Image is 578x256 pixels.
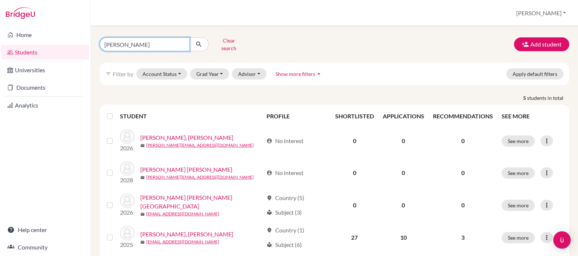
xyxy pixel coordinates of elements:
[140,240,145,244] span: mail
[331,222,378,253] td: 27
[433,201,493,210] p: 0
[120,161,135,176] img: Carpio Carrillo, Valentina
[266,138,272,144] span: account_circle
[378,222,429,253] td: 10
[1,98,89,113] a: Analytics
[506,68,563,80] button: Apply default filters
[553,231,571,249] div: Open Intercom Messenger
[146,174,254,180] a: [PERSON_NAME][EMAIL_ADDRESS][DOMAIN_NAME]
[262,107,331,125] th: PROFILE
[120,226,135,240] img: CARRILLO SANCHEZ, VICTORIA
[266,210,272,215] span: local_library
[502,232,535,243] button: See more
[266,240,302,249] div: Subject (6)
[378,125,429,157] td: 0
[513,6,569,20] button: [PERSON_NAME]
[266,168,304,177] div: No interest
[100,37,190,51] input: Find student by name...
[433,168,493,177] p: 0
[269,68,329,80] button: Show more filtersarrow_drop_up
[136,68,187,80] button: Account Status
[378,107,429,125] th: APPLICATIONS
[276,71,315,77] span: Show more filters
[266,195,272,201] span: location_on
[140,133,233,142] a: [PERSON_NAME], [PERSON_NAME]
[266,208,302,217] div: Subject (3)
[502,200,535,211] button: See more
[140,175,145,180] span: mail
[331,107,378,125] th: SHORTLISTED
[120,176,135,184] p: 2028
[120,144,135,153] p: 2026
[146,211,219,217] a: [EMAIL_ADDRESS][DOMAIN_NAME]
[1,80,89,95] a: Documents
[433,137,493,145] p: 0
[331,157,378,189] td: 0
[140,193,263,211] a: [PERSON_NAME] [PERSON_NAME][GEOGRAPHIC_DATA]
[502,167,535,179] button: See more
[120,240,135,249] p: 2025
[232,68,266,80] button: Advisor
[433,233,493,242] p: 3
[315,70,322,77] i: arrow_drop_up
[120,208,135,217] p: 2026
[146,142,254,149] a: [PERSON_NAME][EMAIL_ADDRESS][DOMAIN_NAME]
[190,68,229,80] button: Grad Year
[266,242,272,248] span: local_library
[120,129,135,144] img: Carpio Carrillo, Guillermo Andres
[140,230,233,239] a: [PERSON_NAME], [PERSON_NAME]
[378,189,429,222] td: 0
[6,7,35,19] img: Bridge-U
[502,135,535,147] button: See more
[1,240,89,255] a: Community
[429,107,497,125] th: RECOMMENDATIONS
[266,194,304,202] div: Country (5)
[523,94,527,102] strong: 5
[105,71,111,77] i: filter_list
[266,137,304,145] div: No interest
[140,143,145,148] span: mail
[113,70,133,77] span: Filter by
[497,107,566,125] th: SEE MORE
[120,194,135,208] img: Carrillo Gallegos, Victoria
[140,165,232,174] a: [PERSON_NAME] [PERSON_NAME]
[146,239,219,245] a: [EMAIL_ADDRESS][DOMAIN_NAME]
[378,157,429,189] td: 0
[514,37,569,51] button: Add student
[209,35,249,54] button: Clear search
[1,223,89,237] a: Help center
[266,170,272,176] span: account_circle
[331,189,378,222] td: 0
[266,226,304,235] div: Country (1)
[266,227,272,233] span: location_on
[331,125,378,157] td: 0
[140,212,145,216] span: mail
[527,94,569,102] span: students in total
[1,63,89,77] a: Universities
[1,28,89,42] a: Home
[1,45,89,60] a: Students
[120,107,262,125] th: STUDENT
